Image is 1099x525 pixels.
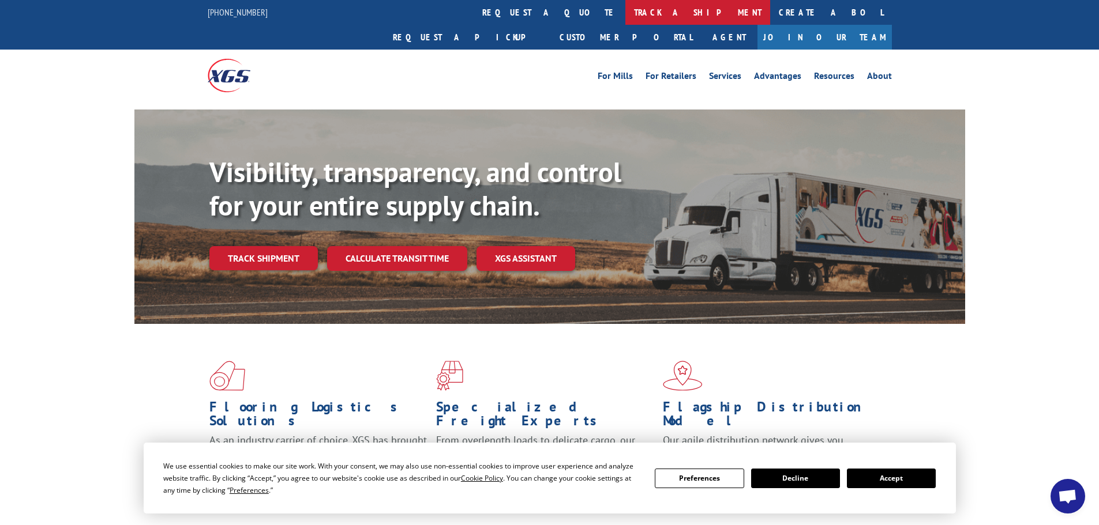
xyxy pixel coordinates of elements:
[327,246,467,271] a: Calculate transit time
[663,433,875,460] span: Our agile distribution network gives you nationwide inventory management on demand.
[709,71,741,84] a: Services
[209,433,427,474] span: As an industry carrier of choice, XGS has brought innovation and dedication to flooring logistics...
[701,25,757,50] a: Agent
[384,25,551,50] a: Request a pickup
[757,25,892,50] a: Join Our Team
[1051,479,1085,513] div: Open chat
[436,361,463,391] img: xgs-icon-focused-on-flooring-red
[144,443,956,513] div: Cookie Consent Prompt
[598,71,633,84] a: For Mills
[551,25,701,50] a: Customer Portal
[847,469,936,488] button: Accept
[663,361,703,391] img: xgs-icon-flagship-distribution-model-red
[655,469,744,488] button: Preferences
[209,400,427,433] h1: Flooring Logistics Solutions
[754,71,801,84] a: Advantages
[209,246,318,270] a: Track shipment
[209,154,621,223] b: Visibility, transparency, and control for your entire supply chain.
[230,485,269,495] span: Preferences
[208,6,268,18] a: [PHONE_NUMBER]
[867,71,892,84] a: About
[461,473,503,483] span: Cookie Policy
[436,400,654,433] h1: Specialized Freight Experts
[163,460,641,496] div: We use essential cookies to make our site work. With your consent, we may also use non-essential ...
[436,433,654,485] p: From overlength loads to delicate cargo, our experienced staff knows the best way to move your fr...
[814,71,854,84] a: Resources
[663,400,881,433] h1: Flagship Distribution Model
[209,361,245,391] img: xgs-icon-total-supply-chain-intelligence-red
[751,469,840,488] button: Decline
[646,71,696,84] a: For Retailers
[477,246,575,271] a: XGS ASSISTANT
